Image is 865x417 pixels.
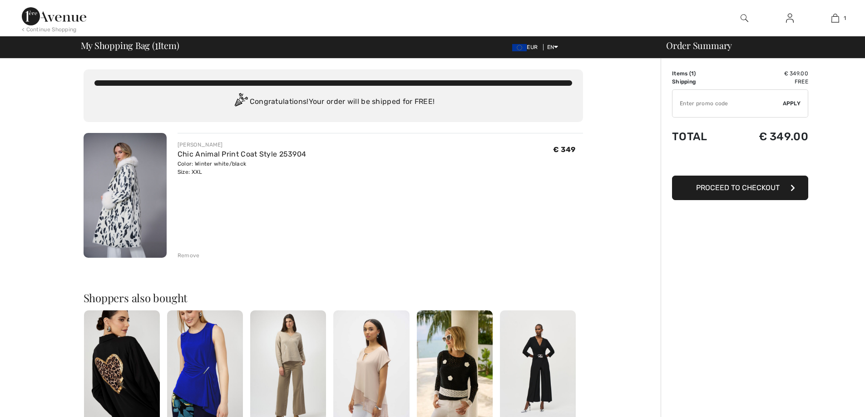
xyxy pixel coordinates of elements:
iframe: PayPal [672,152,808,172]
a: Sign In [779,13,801,24]
div: [PERSON_NAME] [178,141,306,149]
img: Chic Animal Print Coat Style 253904 [84,133,167,258]
img: search the website [741,13,748,24]
div: Color: Winter white/black Size: XXL [178,160,306,176]
input: Promo code [672,90,783,117]
div: Remove [178,251,200,260]
span: Apply [783,99,801,108]
span: My Shopping Bag ( Item) [81,41,179,50]
span: EUR [512,44,541,50]
td: Items ( ) [672,69,728,78]
td: Shipping [672,78,728,86]
td: Total [672,121,728,152]
img: Euro [512,44,527,51]
div: Order Summary [655,41,860,50]
span: Proceed to Checkout [696,183,780,192]
td: € 349.00 [728,121,808,152]
span: € 349 [553,145,576,154]
button: Proceed to Checkout [672,176,808,200]
img: My Bag [831,13,839,24]
img: My Info [786,13,794,24]
a: 1 [813,13,857,24]
img: 1ère Avenue [22,7,86,25]
div: < Continue Shopping [22,25,77,34]
img: Congratulation2.svg [232,93,250,111]
div: Congratulations! Your order will be shipped for FREE! [94,93,572,111]
a: Chic Animal Print Coat Style 253904 [178,150,306,158]
span: 1 [844,14,846,22]
span: 1 [691,70,694,77]
td: Free [728,78,808,86]
span: 1 [155,39,158,50]
td: € 349.00 [728,69,808,78]
span: EN [547,44,559,50]
h2: Shoppers also bought [84,292,583,303]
